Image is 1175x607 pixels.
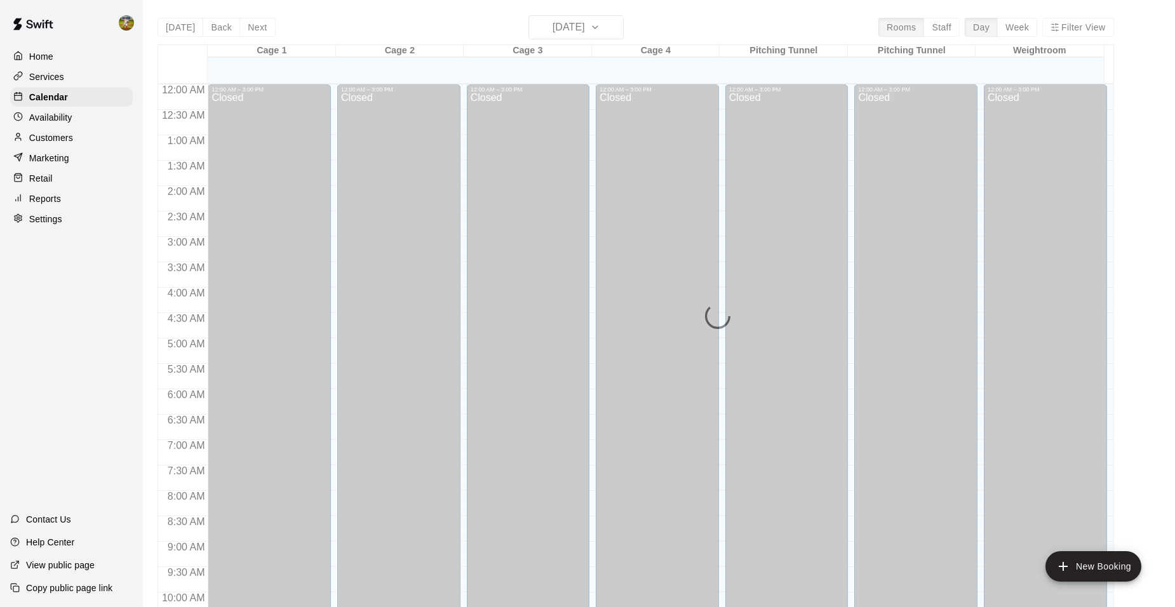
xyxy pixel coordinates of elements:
p: Marketing [29,152,69,164]
span: 12:30 AM [159,110,208,121]
div: Pitching Tunnel [720,45,848,57]
span: 6:30 AM [164,415,208,425]
p: Customers [29,131,73,144]
div: Jhonny Montoya [116,10,143,36]
span: 1:30 AM [164,161,208,171]
div: Weightroom [976,45,1104,57]
span: 10:00 AM [159,592,208,603]
span: 2:30 AM [164,211,208,222]
div: 12:00 AM – 3:00 PM [341,86,457,93]
span: 3:00 AM [164,237,208,248]
div: 12:00 AM – 3:00 PM [729,86,845,93]
div: Cage 3 [464,45,592,57]
p: Reports [29,192,61,205]
span: 4:30 AM [164,313,208,324]
span: 2:00 AM [164,186,208,197]
a: Calendar [10,88,133,107]
a: Retail [10,169,133,188]
span: 7:30 AM [164,465,208,476]
p: Services [29,70,64,83]
div: 12:00 AM – 3:00 PM [600,86,715,93]
div: Cage 2 [336,45,464,57]
span: 3:30 AM [164,262,208,273]
span: 9:00 AM [164,542,208,552]
p: Help Center [26,536,74,549]
a: Services [10,67,133,86]
img: Jhonny Montoya [119,15,134,30]
span: 1:00 AM [164,135,208,146]
span: 8:30 AM [164,516,208,527]
a: Reports [10,189,133,208]
div: 12:00 AM – 3:00 PM [858,86,974,93]
div: 12:00 AM – 3:00 PM [471,86,586,93]
span: 7:00 AM [164,440,208,451]
a: Marketing [10,149,133,168]
p: Calendar [29,91,68,103]
span: 5:30 AM [164,364,208,375]
div: 12:00 AM – 3:00 PM [988,86,1103,93]
div: Cage 1 [208,45,336,57]
span: 4:00 AM [164,288,208,298]
p: View public page [26,559,95,571]
span: 6:00 AM [164,389,208,400]
p: Settings [29,213,62,225]
p: Contact Us [26,513,71,526]
a: Customers [10,128,133,147]
a: Availability [10,108,133,127]
p: Copy public page link [26,582,112,594]
div: Cage 4 [592,45,720,57]
span: 8:00 AM [164,491,208,502]
div: 12:00 AM – 3:00 PM [211,86,327,93]
p: Retail [29,172,53,185]
span: 5:00 AM [164,338,208,349]
div: Pitching Tunnel [848,45,976,57]
span: 9:30 AM [164,567,208,578]
p: Availability [29,111,72,124]
span: 12:00 AM [159,84,208,95]
a: Settings [10,210,133,229]
p: Home [29,50,53,63]
a: Home [10,47,133,66]
button: add [1045,551,1141,582]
